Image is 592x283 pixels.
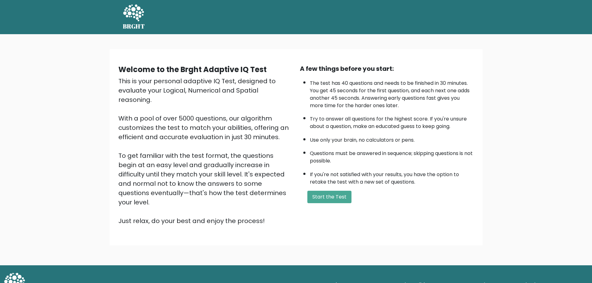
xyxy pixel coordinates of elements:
[310,133,474,144] li: Use only your brain, no calculators or pens.
[310,147,474,165] li: Questions must be answered in sequence; skipping questions is not possible.
[307,191,351,203] button: Start the Test
[123,23,145,30] h5: BRGHT
[118,64,267,75] b: Welcome to the Brght Adaptive IQ Test
[310,76,474,109] li: The test has 40 questions and needs to be finished in 30 minutes. You get 45 seconds for the firs...
[118,76,292,226] div: This is your personal adaptive IQ Test, designed to evaluate your Logical, Numerical and Spatial ...
[310,112,474,130] li: Try to answer all questions for the highest score. If you're unsure about a question, make an edu...
[300,64,474,73] div: A few things before you start:
[123,2,145,32] a: BRGHT
[310,168,474,186] li: If you're not satisfied with your results, you have the option to retake the test with a new set ...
